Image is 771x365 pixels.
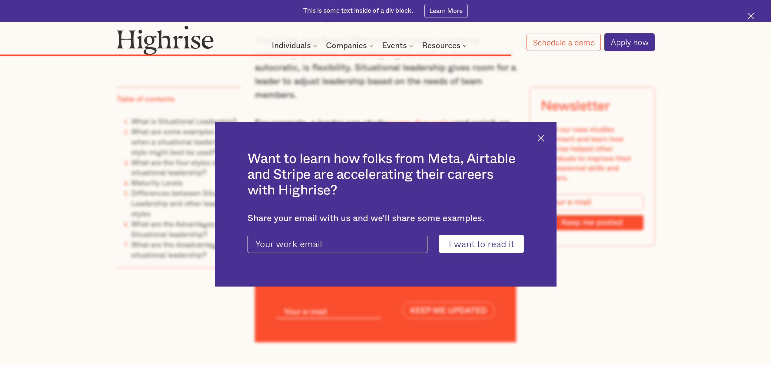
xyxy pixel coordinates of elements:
[326,42,375,49] div: Companies
[248,213,524,224] div: Share your email with us and we'll share some examples.
[747,13,754,20] img: Cross icon
[272,42,311,49] div: Individuals
[424,4,468,18] a: Learn More
[248,235,428,253] input: Your work email
[303,7,413,15] div: This is some text inside of a div block.
[248,151,524,199] h2: Want to learn how folks from Meta, Airtable and Stripe are accelerating their careers with Highrise?
[382,42,415,49] div: Events
[382,42,407,49] div: Events
[604,33,655,51] a: Apply now
[439,235,524,253] input: I want to read it
[272,42,319,49] div: Individuals
[527,34,601,51] a: Schedule a demo
[422,42,460,49] div: Resources
[248,235,524,253] form: current-ascender-blog-article-modal-form
[117,25,214,55] img: Highrise logo
[422,42,468,49] div: Resources
[326,42,367,49] div: Companies
[537,135,544,142] img: Cross icon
